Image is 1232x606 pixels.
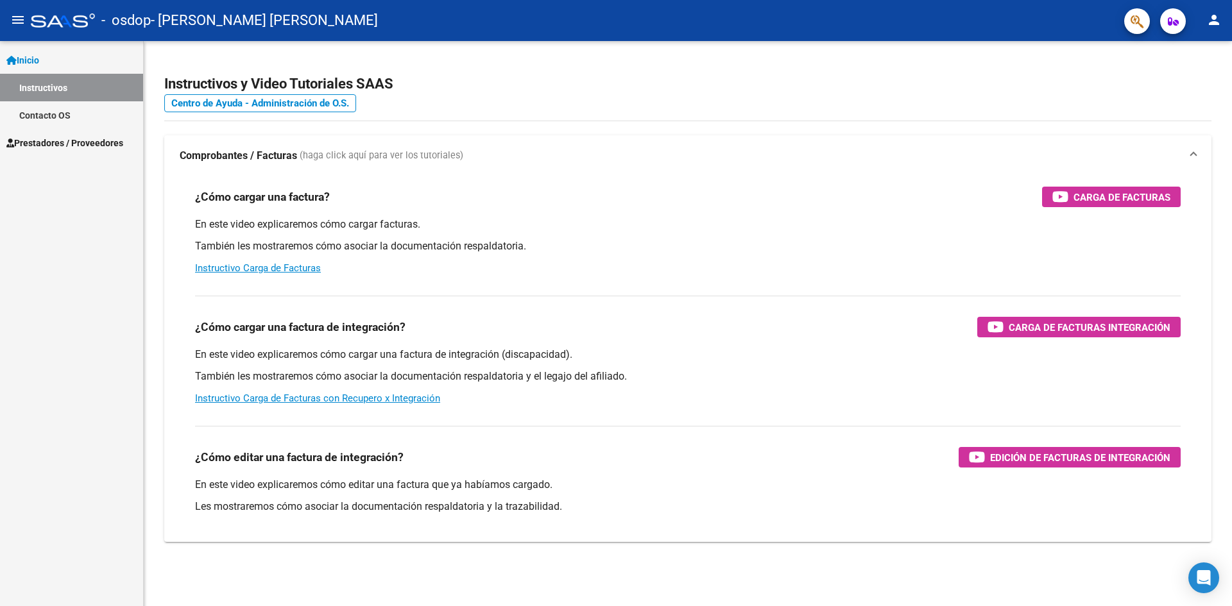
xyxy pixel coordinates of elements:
[151,6,378,35] span: - [PERSON_NAME] [PERSON_NAME]
[164,176,1211,542] div: Comprobantes / Facturas (haga click aquí para ver los tutoriales)
[6,53,39,67] span: Inicio
[164,94,356,112] a: Centro de Ayuda - Administración de O.S.
[1009,319,1170,335] span: Carga de Facturas Integración
[195,318,406,336] h3: ¿Cómo cargar una factura de integración?
[195,262,321,274] a: Instructivo Carga de Facturas
[101,6,151,35] span: - osdop
[300,149,463,163] span: (haga click aquí para ver los tutoriales)
[1206,12,1222,28] mat-icon: person
[195,500,1181,514] p: Les mostraremos cómo asociar la documentación respaldatoria y la trazabilidad.
[195,188,330,206] h3: ¿Cómo cargar una factura?
[195,478,1181,492] p: En este video explicaremos cómo editar una factura que ya habíamos cargado.
[180,149,297,163] strong: Comprobantes / Facturas
[977,317,1181,337] button: Carga de Facturas Integración
[195,392,440,404] a: Instructivo Carga de Facturas con Recupero x Integración
[164,72,1211,96] h2: Instructivos y Video Tutoriales SAAS
[6,136,123,150] span: Prestadores / Proveedores
[195,239,1181,253] p: También les mostraremos cómo asociar la documentación respaldatoria.
[1074,189,1170,205] span: Carga de Facturas
[959,447,1181,467] button: Edición de Facturas de integración
[195,448,404,466] h3: ¿Cómo editar una factura de integración?
[990,450,1170,466] span: Edición de Facturas de integración
[164,135,1211,176] mat-expansion-panel-header: Comprobantes / Facturas (haga click aquí para ver los tutoriales)
[1042,187,1181,207] button: Carga de Facturas
[195,217,1181,231] p: En este video explicaremos cómo cargar facturas.
[195,348,1181,362] p: En este video explicaremos cómo cargar una factura de integración (discapacidad).
[195,369,1181,383] p: También les mostraremos cómo asociar la documentación respaldatoria y el legajo del afiliado.
[1188,562,1219,593] div: Open Intercom Messenger
[10,12,26,28] mat-icon: menu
